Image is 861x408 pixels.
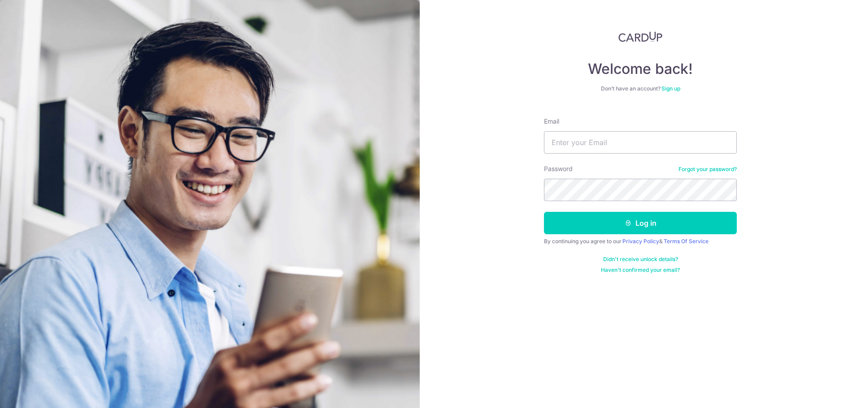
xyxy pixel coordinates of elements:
[544,131,737,154] input: Enter your Email
[544,164,573,173] label: Password
[544,212,737,234] button: Log in
[661,85,680,92] a: Sign up
[544,85,737,92] div: Don’t have an account?
[603,256,678,263] a: Didn't receive unlock details?
[618,31,662,42] img: CardUp Logo
[544,238,737,245] div: By continuing you agree to our &
[544,60,737,78] h4: Welcome back!
[601,266,680,274] a: Haven't confirmed your email?
[544,117,559,126] label: Email
[664,238,709,245] a: Terms Of Service
[678,166,737,173] a: Forgot your password?
[622,238,659,245] a: Privacy Policy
